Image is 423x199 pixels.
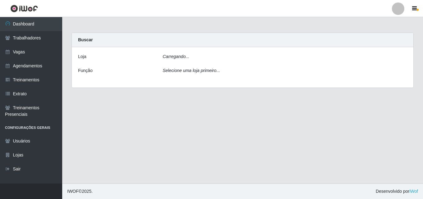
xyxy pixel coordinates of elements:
[376,188,418,195] span: Desenvolvido por
[10,5,38,12] img: CoreUI Logo
[78,37,93,42] strong: Buscar
[163,54,189,59] i: Carregando...
[409,189,418,194] a: iWof
[163,68,220,73] i: Selecione uma loja primeiro...
[67,188,93,195] span: © 2025 .
[78,67,93,74] label: Função
[78,53,86,60] label: Loja
[67,189,79,194] span: IWOF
